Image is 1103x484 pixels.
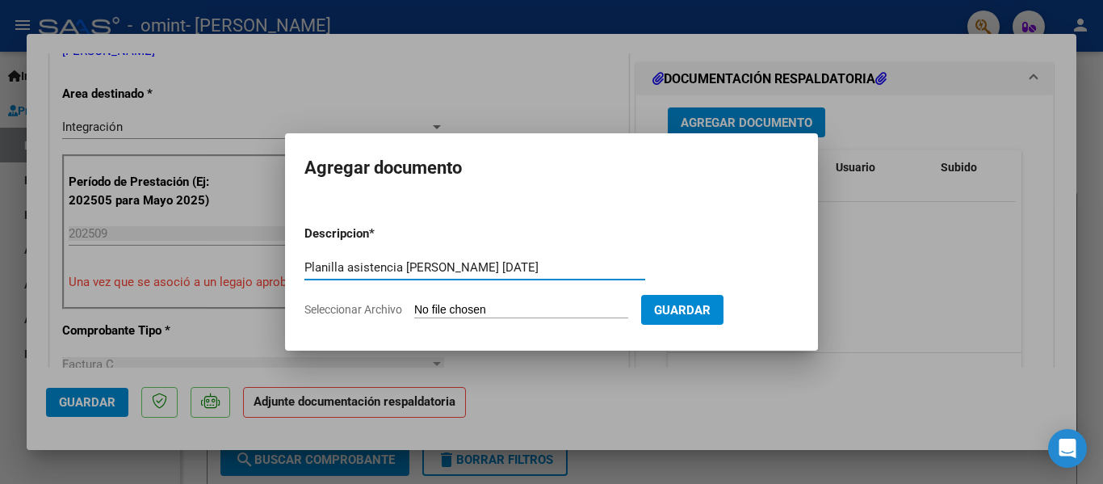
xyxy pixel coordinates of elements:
[304,303,402,316] span: Seleccionar Archivo
[641,295,723,325] button: Guardar
[304,153,799,183] h2: Agregar documento
[1048,429,1087,468] div: Open Intercom Messenger
[654,303,711,318] span: Guardar
[304,225,453,243] p: Descripcion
